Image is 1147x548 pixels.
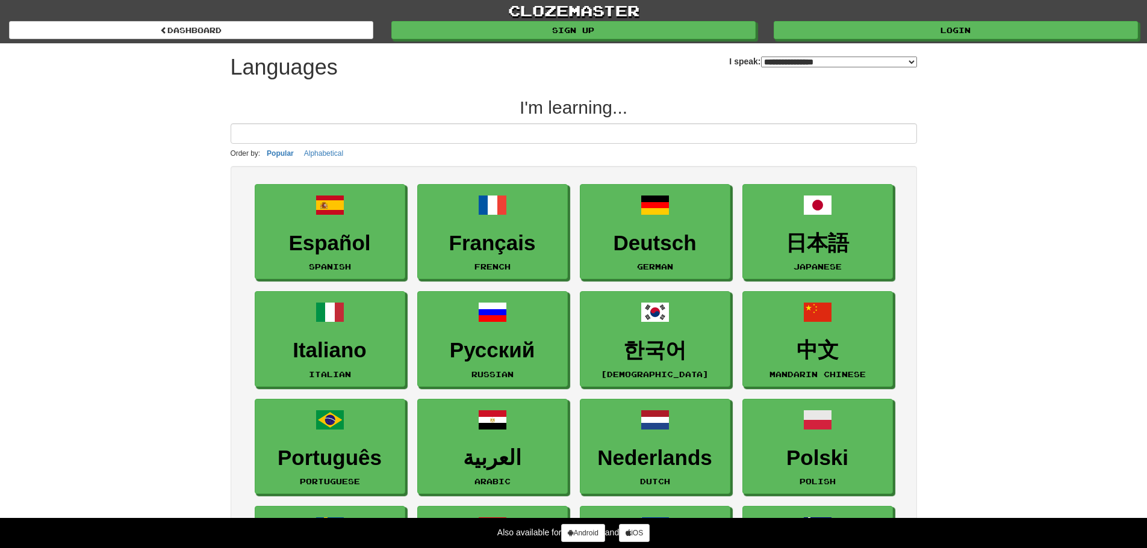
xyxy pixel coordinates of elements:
label: I speak: [729,55,916,67]
h3: Deutsch [586,232,724,255]
small: Spanish [309,262,351,271]
a: العربيةArabic [417,399,568,494]
h3: Português [261,446,399,470]
a: DeutschGerman [580,184,730,280]
a: Sign up [391,21,756,39]
a: ItalianoItalian [255,291,405,387]
a: PolskiPolish [742,399,893,494]
small: Arabic [474,477,511,485]
small: French [474,262,511,271]
small: Order by: [231,149,261,158]
button: Popular [263,147,297,160]
small: [DEMOGRAPHIC_DATA] [601,370,709,378]
select: I speak: [761,57,917,67]
a: 日本語Japanese [742,184,893,280]
small: Russian [471,370,514,378]
h3: Español [261,232,399,255]
h3: Русский [424,339,561,362]
h3: العربية [424,446,561,470]
button: Alphabetical [300,147,347,160]
a: PortuguêsPortuguese [255,399,405,494]
a: iOS [619,524,650,542]
a: dashboard [9,21,373,39]
h3: Italiano [261,339,399,362]
small: Italian [309,370,351,378]
h3: 한국어 [586,339,724,362]
small: Polish [800,477,836,485]
small: Portuguese [300,477,360,485]
small: German [637,262,673,271]
h3: Français [424,232,561,255]
a: 한국어[DEMOGRAPHIC_DATA] [580,291,730,387]
small: Mandarin Chinese [769,370,866,378]
h3: 日本語 [749,232,886,255]
a: РусскийRussian [417,291,568,387]
small: Dutch [640,477,670,485]
h3: Polski [749,446,886,470]
a: Login [774,21,1138,39]
h1: Languages [231,55,338,79]
h3: Nederlands [586,446,724,470]
a: EspañolSpanish [255,184,405,280]
a: Android [561,524,605,542]
a: FrançaisFrench [417,184,568,280]
h2: I'm learning... [231,97,917,117]
a: NederlandsDutch [580,399,730,494]
a: 中文Mandarin Chinese [742,291,893,387]
small: Japanese [794,262,842,271]
h3: 中文 [749,339,886,362]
